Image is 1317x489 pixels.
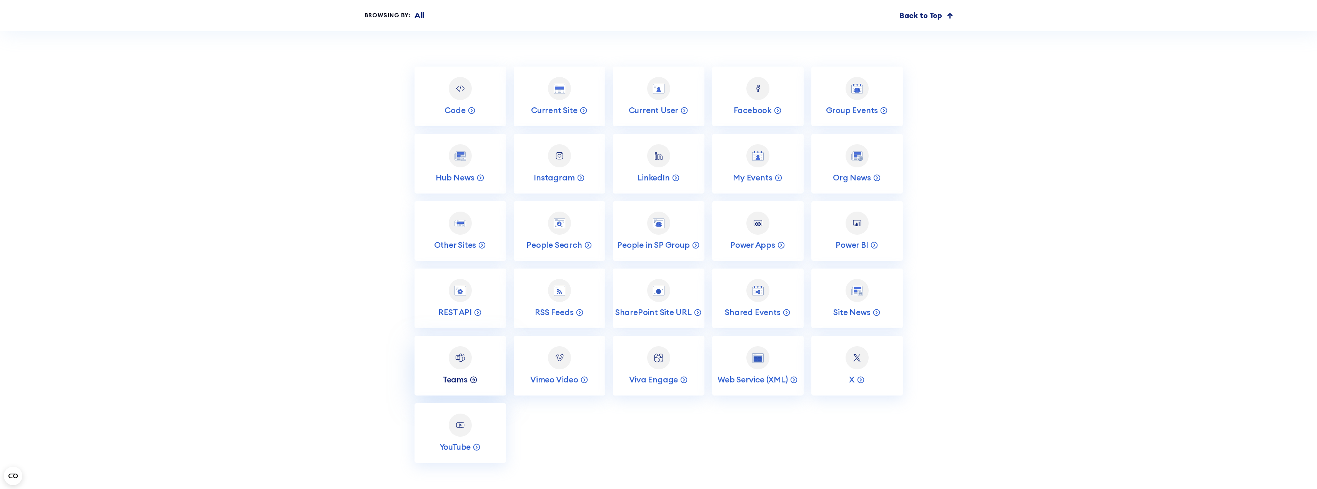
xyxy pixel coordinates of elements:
p: YouTube [440,442,471,452]
a: YouTubeYouTube [415,403,506,463]
a: LinkedInLinkedIn [613,134,704,194]
a: XX [811,336,903,396]
p: X [849,374,854,385]
p: Shared Events [725,307,780,317]
a: SharePoint Site URLSharePoint Site URL [613,269,704,328]
img: People Search [554,219,565,228]
a: REST APIREST API [415,269,506,328]
img: Site News [851,286,863,295]
a: Vimeo VideoVimeo Video [514,336,605,396]
img: My Events [752,151,764,161]
a: Current SiteCurrent Site [514,67,605,126]
img: Web Service (XML) [752,353,764,363]
img: SharePoint Site URL [653,286,664,295]
a: Back to Top [899,10,952,21]
button: Open CMP widget [4,467,22,485]
a: People SearchPeople Search [514,201,605,261]
img: LinkedIn [653,150,664,162]
a: People in SP GroupPeople in SP Group [613,201,704,261]
p: Hub News [436,172,474,183]
p: REST API [438,307,471,317]
img: Current Site [554,84,565,93]
img: Current User [653,84,664,93]
a: TeamsTeams [415,336,506,396]
p: People Search [526,240,582,250]
a: InstagramInstagram [514,134,605,194]
img: Viva Engage [653,352,664,364]
p: Vimeo Video [530,374,578,385]
a: Site NewsSite News [811,269,903,328]
img: Org News [851,151,863,161]
img: Hub News [455,151,466,161]
p: RSS Feeds [535,307,573,317]
img: Code [455,83,466,94]
a: Hub NewsHub News [415,134,506,194]
a: CodeCode [415,67,506,126]
p: Site News [833,307,870,317]
a: RSS FeedsRSS Feeds [514,269,605,328]
a: Other SitesOther Sites [415,201,506,261]
img: YouTube [455,419,466,431]
p: People in SP Group [617,240,689,250]
img: People in SP Group [653,219,664,228]
img: X [851,352,863,364]
a: Shared EventsShared Events [712,269,804,328]
a: FacebookFacebook [712,67,804,126]
a: My EventsMy Events [712,134,804,194]
p: Teams [443,374,468,385]
img: RSS Feeds [554,286,565,295]
p: Power BI [836,240,868,250]
p: Other Sites [434,240,476,250]
img: Teams [455,352,466,364]
img: Instagram [554,150,565,162]
a: Web Service (XML)Web Service (XML) [712,336,804,396]
a: Viva EngageViva Engage [613,336,704,396]
img: Power BI [851,217,863,229]
a: Power BIPower BI [811,201,903,261]
img: Group Events [851,84,863,93]
a: Current UserCurrent User [613,67,704,126]
p: Back to Top [899,10,942,21]
p: Power Apps [730,240,775,250]
iframe: Chat Widget [1179,400,1317,489]
p: Web Service (XML) [718,374,788,385]
a: Group EventsGroup Events [811,67,903,126]
img: Facebook [752,83,764,94]
a: Power AppsPower Apps [712,201,804,261]
p: LinkedIn [637,172,669,183]
p: Facebook [734,105,772,115]
p: Instagram [534,172,574,183]
p: My Events [733,172,772,183]
div: Browsing by: [365,11,411,20]
p: Current Site [531,105,577,115]
p: Code [445,105,465,115]
p: All [415,10,424,21]
img: Power Apps [752,217,764,229]
a: Org NewsOrg News [811,134,903,194]
p: Group Events [826,105,878,115]
img: REST API [455,286,466,295]
img: Shared Events [752,286,764,295]
p: Current User [629,105,678,115]
p: Viva Engage [629,374,678,385]
img: Vimeo Video [554,352,565,364]
p: Org News [833,172,871,183]
p: SharePoint Site URL [615,307,692,317]
img: Other Sites [455,220,466,227]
